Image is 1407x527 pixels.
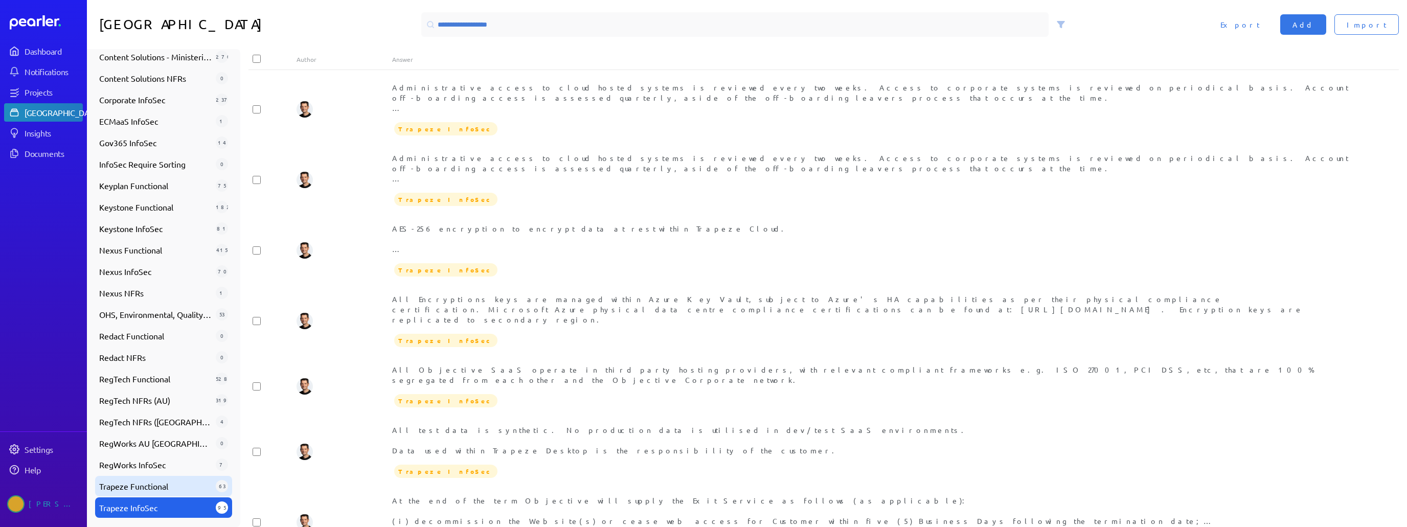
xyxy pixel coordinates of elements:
div: 0 [216,437,228,449]
span: Trapeze InfoSec [394,193,497,206]
div: 182 [216,201,228,213]
span: Keyplan Functional [99,179,212,192]
span: RegTech NFRs (AU) [99,394,212,406]
div: 63 [216,480,228,492]
div: 1 [216,115,228,127]
div: Administrative access to cloud hosted systems is reviewed every two weeks. Access to corporate sy... [392,82,1351,113]
div: Documents [25,148,82,158]
span: Trapeze InfoSec [394,263,497,277]
span: ECMaaS InfoSec [99,115,212,127]
div: Administrative access to cloud hosted systems is reviewed every two weeks. Access to corporate sy... [392,153,1351,184]
div: Author [297,55,392,63]
span: RegWorks InfoSec [99,459,212,471]
div: 0 [216,330,228,342]
img: James Layton [297,242,313,259]
span: Trapeze InfoSec [394,334,497,347]
span: Trapeze InfoSec [394,465,497,478]
div: Notifications [25,66,82,77]
span: Nexus InfoSec [99,265,212,278]
div: 1 [216,287,228,299]
h1: [GEOGRAPHIC_DATA] [99,12,417,37]
span: Content Solutions NFRs [99,72,212,84]
div: 75 [216,179,228,192]
span: Trapeze InfoSec [394,122,497,135]
div: 53 [216,308,228,320]
a: Documents [4,144,83,163]
a: Scott Hay's photo[PERSON_NAME] [4,491,83,517]
a: Help [4,461,83,479]
div: All Objective SaaS operate in third party hosting providers, with relevant compliant frameworks e... [392,364,1351,385]
a: [GEOGRAPHIC_DATA] [4,103,83,122]
span: Gov365 InfoSec [99,136,212,149]
a: Notifications [4,62,83,81]
div: 270 [216,51,228,63]
div: AES-256 encryption to encrypt data at rest within Trapeze Cloud. Trapeze Desktop is customer's re... [392,223,1351,254]
img: James Layton [297,172,313,188]
div: 415 [216,244,228,256]
span: Nexus Functional [99,244,212,256]
div: 237 [216,94,228,106]
a: Projects [4,83,83,101]
span: Nexus NFRs [99,287,212,299]
span: Keystone Functional [99,201,212,213]
span: Content Solutions - Ministerials - Non Functional [99,51,212,63]
img: James Layton [297,101,313,118]
img: James Layton [297,313,313,329]
span: Add [1292,19,1314,30]
span: RegTech Functional [99,373,212,385]
span: Trapeze InfoSec [99,501,212,514]
span: Import [1347,19,1387,30]
span: Corporate InfoSec [99,94,212,106]
div: Answer [392,55,1351,63]
div: At the end of the term Objective will supply the Exit Service as follows (as applicable): (i) dec... [392,495,1351,526]
div: 319 [216,394,228,406]
span: RegWorks AU [GEOGRAPHIC_DATA] [99,437,212,449]
span: InfoSec Require Sorting [99,158,212,170]
span: Keystone InfoSec [99,222,212,235]
div: 528 [216,373,228,385]
div: 81 [216,222,228,235]
span: Redact NFRs [99,351,212,363]
div: Insights [25,128,82,138]
span: OHS, Environmental, Quality, Ethical Dealings [99,308,212,320]
div: 0 [216,72,228,84]
div: All Encryptions keys are managed within Azure Key Vault, subject to Azure's HA capabilities as pe... [392,294,1351,325]
a: Dashboard [4,42,83,60]
div: 14 [216,136,228,149]
div: All test data is synthetic. No production data is utilised in dev/test SaaS environments. Data us... [392,425,1351,455]
button: Add [1280,14,1326,35]
div: 4 [216,416,228,428]
button: Export [1208,14,1272,35]
span: Redact Functional [99,330,212,342]
button: Import [1334,14,1399,35]
div: [PERSON_NAME] [29,495,80,513]
div: 7 [216,459,228,471]
div: [GEOGRAPHIC_DATA] [25,107,101,118]
span: RegTech NFRs ([GEOGRAPHIC_DATA]) [99,416,212,428]
a: Settings [4,440,83,459]
div: 0 [216,351,228,363]
a: Dashboard [10,15,83,30]
div: Help [25,465,82,475]
div: 95 [216,501,228,514]
img: James Layton [297,378,313,395]
div: 0 [216,158,228,170]
img: Scott Hay [7,495,25,513]
span: Export [1220,19,1260,30]
div: Dashboard [25,46,82,56]
span: Trapeze Functional [99,480,212,492]
a: Insights [4,124,83,142]
div: Projects [25,87,82,97]
span: Trapeze InfoSec [394,394,497,407]
div: Settings [25,444,82,454]
img: James Layton [297,444,313,460]
div: 70 [216,265,228,278]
